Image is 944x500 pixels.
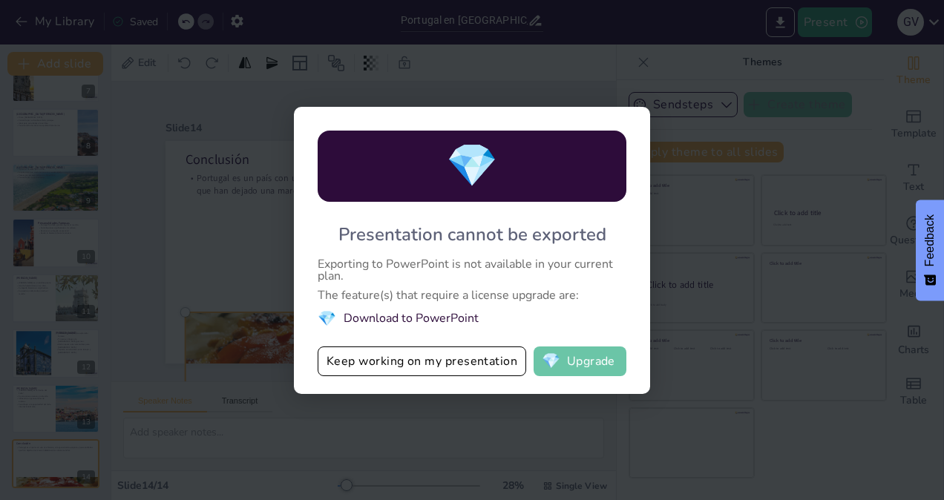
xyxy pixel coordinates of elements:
[338,223,606,246] div: Presentation cannot be exported
[318,289,626,301] div: The feature(s) that require a license upgrade are:
[542,354,560,369] span: diamond
[318,309,336,329] span: diamond
[916,200,944,300] button: Feedback - Show survey
[446,137,498,194] span: diamond
[318,258,626,282] div: Exporting to PowerPoint is not available in your current plan.
[534,346,626,376] button: diamondUpgrade
[318,309,626,329] li: Download to PowerPoint
[318,346,526,376] button: Keep working on my presentation
[923,214,937,266] span: Feedback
